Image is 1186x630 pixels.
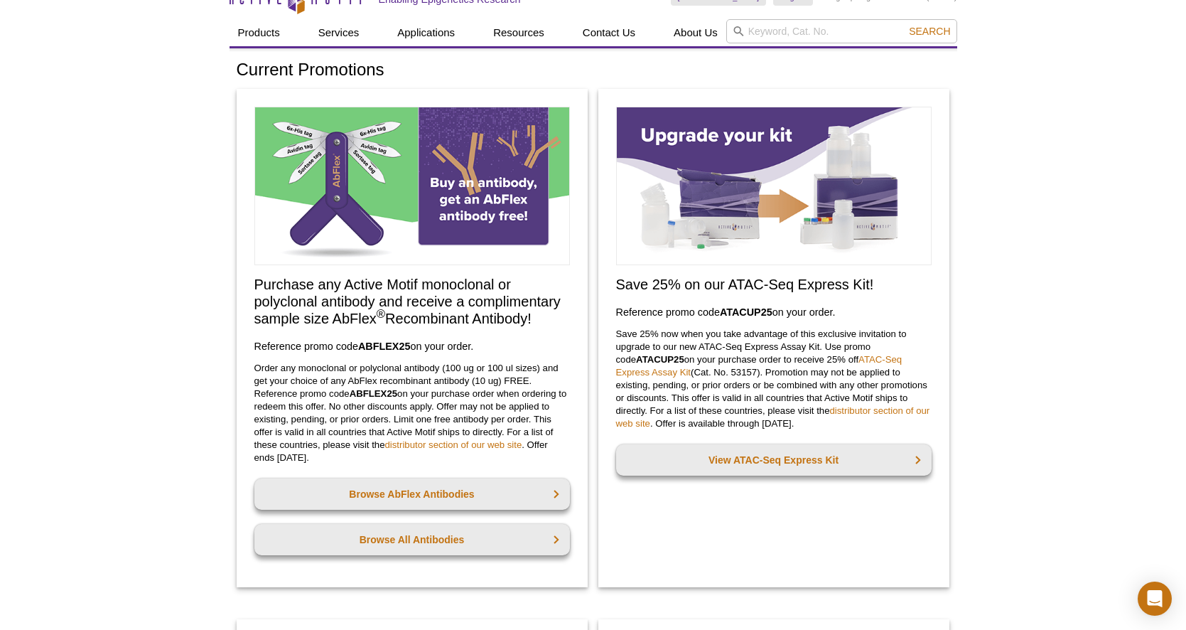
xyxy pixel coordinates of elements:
a: Browse All Antibodies [254,524,570,555]
img: Save on ATAC-Seq Express Assay Kit [616,107,932,265]
a: Browse AbFlex Antibodies [254,479,570,510]
h3: Reference promo code on your order. [254,338,570,355]
img: Free Sample Size AbFlex Antibody [254,107,570,265]
a: Resources [485,19,553,46]
strong: ABFLEX25 [358,341,411,352]
h3: Reference promo code on your order. [616,304,932,321]
p: Order any monoclonal or polyclonal antibody (100 ug or 100 ul sizes) and get your choice of any A... [254,362,570,464]
input: Keyword, Cat. No. [726,19,957,43]
a: View ATAC-Seq Express Kit [616,444,932,476]
a: Services [310,19,368,46]
a: Products [230,19,289,46]
h1: Current Promotions [237,60,950,81]
div: Open Intercom Messenger [1138,582,1172,616]
strong: ATACUP25 [636,354,684,365]
a: Applications [389,19,463,46]
strong: ABFLEX25 [350,388,397,399]
p: Save 25% now when you take advantage of this exclusive invitation to upgrade to our new ATAC-Seq ... [616,328,932,430]
a: distributor section of our web site [385,439,522,450]
sup: ® [377,308,385,321]
h2: Purchase any Active Motif monoclonal or polyclonal antibody and receive a complimentary sample si... [254,276,570,327]
button: Search [905,25,954,38]
span: Search [909,26,950,37]
strong: ATACUP25 [720,306,772,318]
h2: Save 25% on our ATAC-Seq Express Kit! [616,276,932,293]
a: About Us [665,19,726,46]
a: Contact Us [574,19,644,46]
